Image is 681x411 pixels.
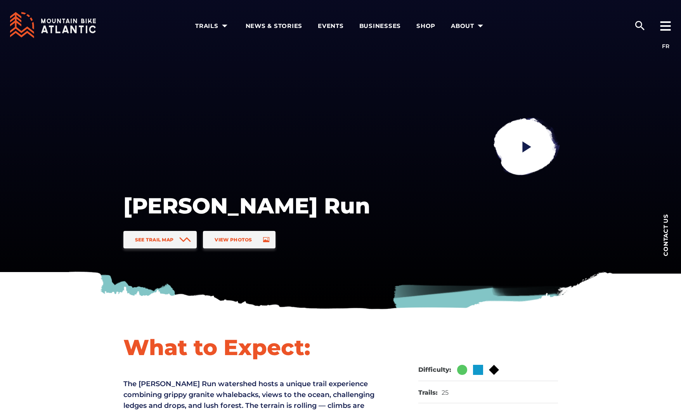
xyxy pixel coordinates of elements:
img: Green Circle [457,365,467,375]
img: Blue Square [473,365,483,375]
a: View Photos [203,231,275,248]
span: View Photos [215,237,252,243]
ion-icon: arrow dropdown [475,21,486,31]
ion-icon: play [520,140,534,154]
span: See Trail Map [135,237,174,243]
dt: Difficulty: [418,366,451,374]
img: Black Diamond [489,365,499,375]
span: News & Stories [246,22,303,30]
h1: What to Expect: [123,334,376,361]
h1: [PERSON_NAME] Run [123,192,372,219]
span: Events [318,22,344,30]
dd: 25 [442,389,449,397]
a: FR [662,43,669,50]
a: Contact us [650,202,681,268]
span: Businesses [359,22,401,30]
span: Trails [195,22,230,30]
a: See Trail Map [123,231,197,248]
ion-icon: arrow dropdown [219,21,230,31]
ion-icon: search [634,19,646,32]
span: About [451,22,486,30]
span: Contact us [663,214,669,256]
dt: Trails: [418,389,438,397]
span: Shop [416,22,435,30]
